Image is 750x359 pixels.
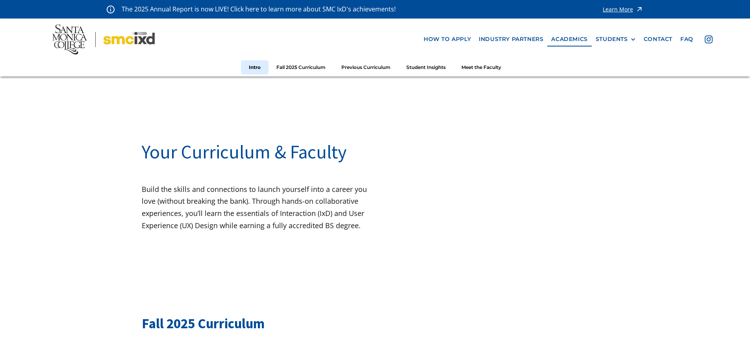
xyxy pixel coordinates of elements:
[241,60,269,75] a: Intro
[52,24,155,54] img: Santa Monica College - SMC IxD logo
[635,4,643,15] img: icon - arrow - alert
[475,32,547,47] a: industry partners
[603,7,633,12] div: Learn More
[676,32,697,47] a: faq
[107,5,115,13] img: icon - information - alert
[547,32,591,47] a: Academics
[420,32,475,47] a: how to apply
[398,60,454,75] a: Student Insights
[705,35,713,43] img: icon - instagram
[142,314,608,333] h2: Fall 2025 Curriculum
[269,60,333,75] a: Fall 2025 Curriculum
[596,36,636,43] div: STUDENTS
[603,4,643,15] a: Learn More
[142,140,346,164] span: Your Curriculum & Faculty
[454,60,509,75] a: Meet the Faculty
[596,36,628,43] div: STUDENTS
[122,4,396,15] p: The 2025 Annual Report is now LIVE! Click here to learn more about SMC IxD's achievements!
[142,183,375,231] p: Build the skills and connections to launch yourself into a career you love (without breaking the ...
[333,60,398,75] a: Previous Curriculum
[640,32,676,47] a: contact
